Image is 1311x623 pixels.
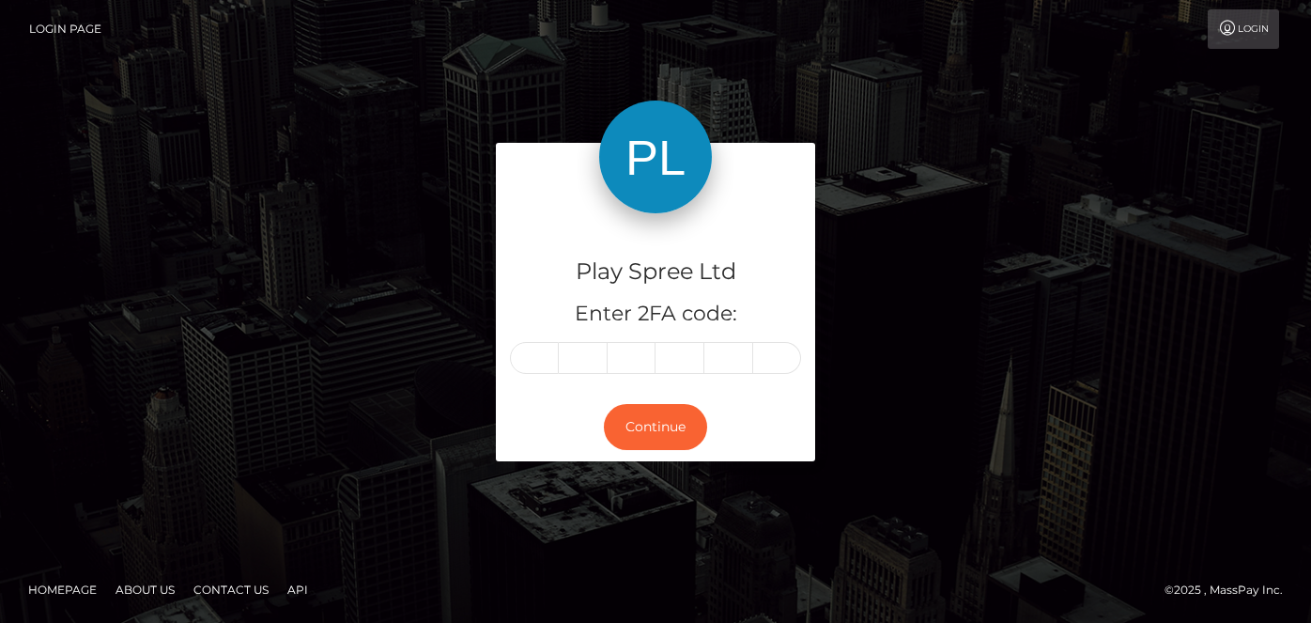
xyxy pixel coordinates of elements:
[510,256,801,288] h4: Play Spree Ltd
[186,575,276,604] a: Contact Us
[604,404,707,450] button: Continue
[29,9,101,49] a: Login Page
[21,575,104,604] a: Homepage
[1208,9,1279,49] a: Login
[280,575,316,604] a: API
[1164,580,1297,600] div: © 2025 , MassPay Inc.
[108,575,182,604] a: About Us
[510,300,801,329] h5: Enter 2FA code:
[599,101,712,213] img: Play Spree Ltd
